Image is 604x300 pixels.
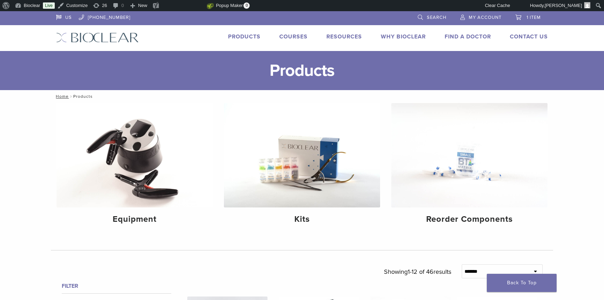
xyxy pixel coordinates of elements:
img: Reorder Components [391,103,548,207]
a: Search [418,11,446,22]
img: Equipment [56,103,213,207]
a: Home [54,94,69,99]
h4: Kits [229,213,375,226]
img: Kits [224,103,380,207]
a: Find A Doctor [445,33,491,40]
h4: Equipment [62,213,207,226]
a: Back To Top [487,274,557,292]
a: US [56,11,72,22]
p: Showing results [384,264,451,279]
img: Bioclear [56,32,139,43]
span: 1-12 of 46 [408,268,433,276]
span: / [69,95,73,98]
a: Equipment [56,103,213,230]
a: Why Bioclear [381,33,426,40]
span: 1 item [527,15,541,20]
a: Kits [224,103,380,230]
a: Live [43,2,55,9]
a: Resources [326,33,362,40]
a: 1 item [515,11,541,22]
span: Search [427,15,446,20]
h4: Reorder Components [397,213,542,226]
a: [PHONE_NUMBER] [79,11,130,22]
img: Views over 48 hours. Click for more Jetpack Stats. [168,2,207,10]
span: My Account [469,15,501,20]
span: [PERSON_NAME] [545,3,582,8]
nav: Products [51,90,553,103]
a: My Account [460,11,501,22]
a: Products [228,33,261,40]
a: Courses [279,33,308,40]
a: Reorder Components [391,103,548,230]
a: Contact Us [510,33,548,40]
span: 0 [243,2,250,9]
h4: Filter [62,282,171,290]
